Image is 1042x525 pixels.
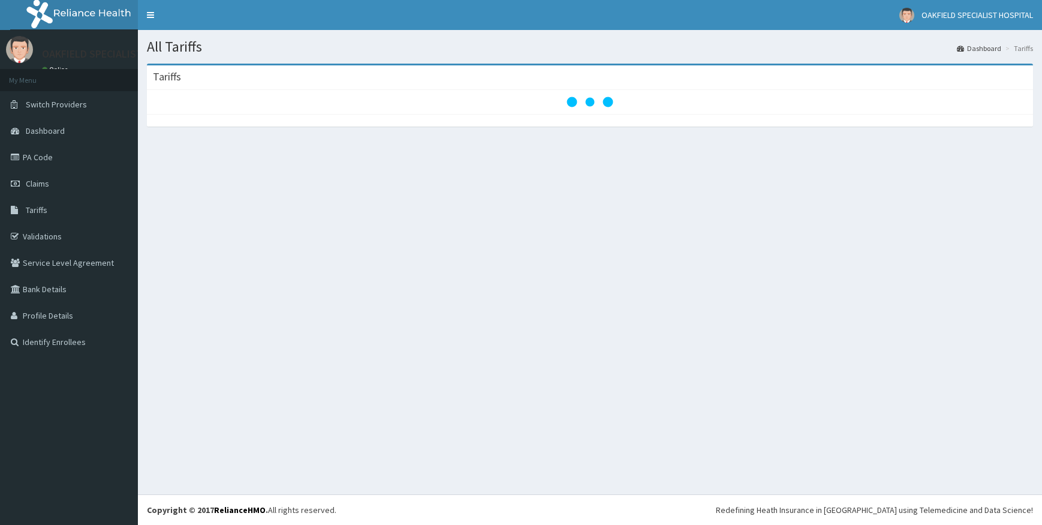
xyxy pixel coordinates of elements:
span: Switch Providers [26,99,87,110]
footer: All rights reserved. [138,494,1042,525]
img: User Image [6,36,33,63]
span: Tariffs [26,205,47,215]
strong: Copyright © 2017 . [147,505,268,515]
span: OAKFIELD SPECIALIST HOSPITAL [921,10,1033,20]
span: Dashboard [26,125,65,136]
p: OAKFIELD SPECIALIST HOSPITAL [42,49,192,59]
span: Claims [26,178,49,189]
img: User Image [899,8,914,23]
a: Online [42,65,71,74]
a: Dashboard [957,43,1001,53]
li: Tariffs [1002,43,1033,53]
svg: audio-loading [566,78,614,126]
h3: Tariffs [153,71,181,82]
div: Redefining Heath Insurance in [GEOGRAPHIC_DATA] using Telemedicine and Data Science! [716,504,1033,516]
a: RelianceHMO [214,505,266,515]
h1: All Tariffs [147,39,1033,55]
